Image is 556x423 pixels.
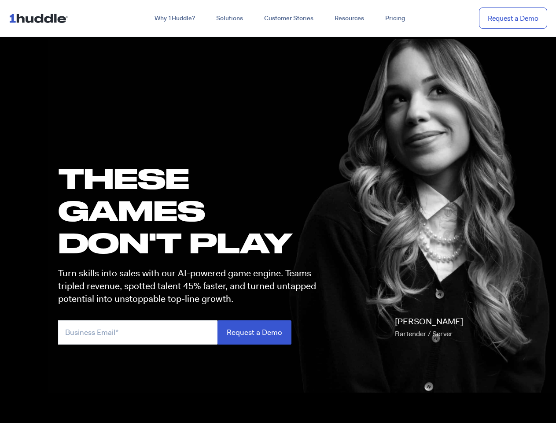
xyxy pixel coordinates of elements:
[479,7,547,29] a: Request a Demo
[254,11,324,26] a: Customer Stories
[58,162,324,259] h1: these GAMES DON'T PLAY
[58,320,217,345] input: Business Email*
[144,11,206,26] a: Why 1Huddle?
[395,329,453,338] span: Bartender / Server
[375,11,416,26] a: Pricing
[58,267,324,306] p: Turn skills into sales with our AI-powered game engine. Teams tripled revenue, spotted talent 45%...
[324,11,375,26] a: Resources
[395,315,463,340] p: [PERSON_NAME]
[206,11,254,26] a: Solutions
[217,320,291,345] input: Request a Demo
[9,10,72,26] img: ...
